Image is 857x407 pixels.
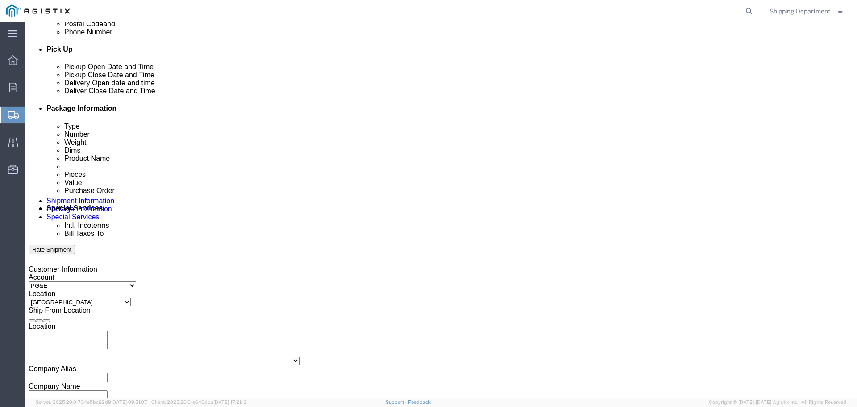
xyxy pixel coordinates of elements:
img: logo [6,4,70,18]
a: Feedback [408,399,431,405]
span: Server: 2025.20.0-734e5bc92d9 [36,399,147,405]
span: Copyright © [DATE]-[DATE] Agistix Inc., All Rights Reserved [709,399,846,406]
button: Shipping Department [769,6,845,17]
span: [DATE] 09:51:07 [111,399,147,405]
span: Client: 2025.20.0-e640dba [151,399,247,405]
iframe: FS Legacy Container [25,22,857,398]
a: Support [386,399,408,405]
span: [DATE] 17:21:12 [213,399,247,405]
span: Shipping Department [770,6,830,16]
